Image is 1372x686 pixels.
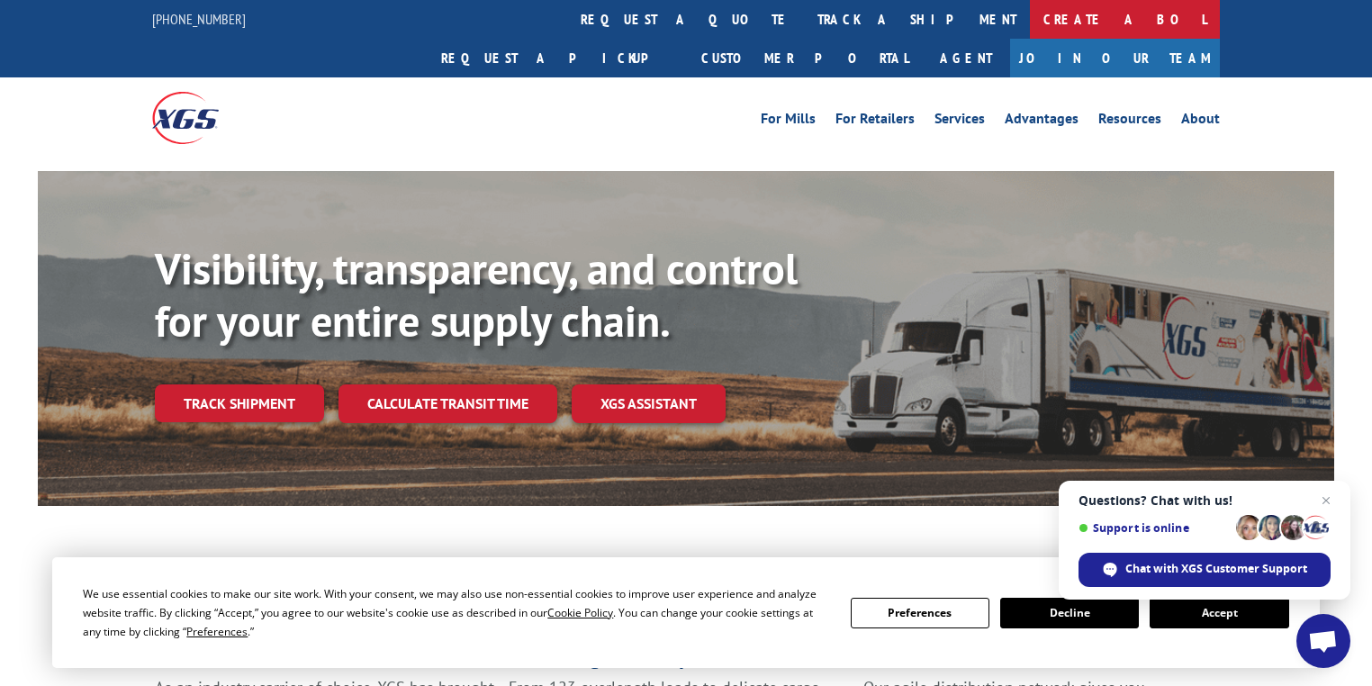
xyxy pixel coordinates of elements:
a: Resources [1098,112,1161,131]
a: [PHONE_NUMBER] [152,10,246,28]
a: Agent [922,39,1010,77]
span: Preferences [186,624,248,639]
a: Customer Portal [688,39,922,77]
a: Request a pickup [428,39,688,77]
div: Cookie Consent Prompt [52,557,1320,668]
a: About [1181,112,1220,131]
span: Cookie Policy [547,605,613,620]
button: Decline [1000,598,1139,628]
div: Open chat [1296,614,1350,668]
a: Advantages [1005,112,1079,131]
a: Join Our Team [1010,39,1220,77]
span: Close chat [1315,490,1337,511]
a: For Mills [761,112,816,131]
div: Chat with XGS Customer Support [1079,553,1331,587]
span: Questions? Chat with us! [1079,493,1331,508]
b: Visibility, transparency, and control for your entire supply chain. [155,240,798,348]
a: For Retailers [835,112,915,131]
button: Accept [1150,598,1288,628]
button: Preferences [851,598,989,628]
div: We use essential cookies to make our site work. With your consent, we may also use non-essential ... [83,584,828,641]
a: Services [934,112,985,131]
a: XGS ASSISTANT [572,384,726,423]
a: Calculate transit time [338,384,557,423]
a: Track shipment [155,384,324,422]
span: Support is online [1079,521,1230,535]
span: Chat with XGS Customer Support [1125,561,1307,577]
